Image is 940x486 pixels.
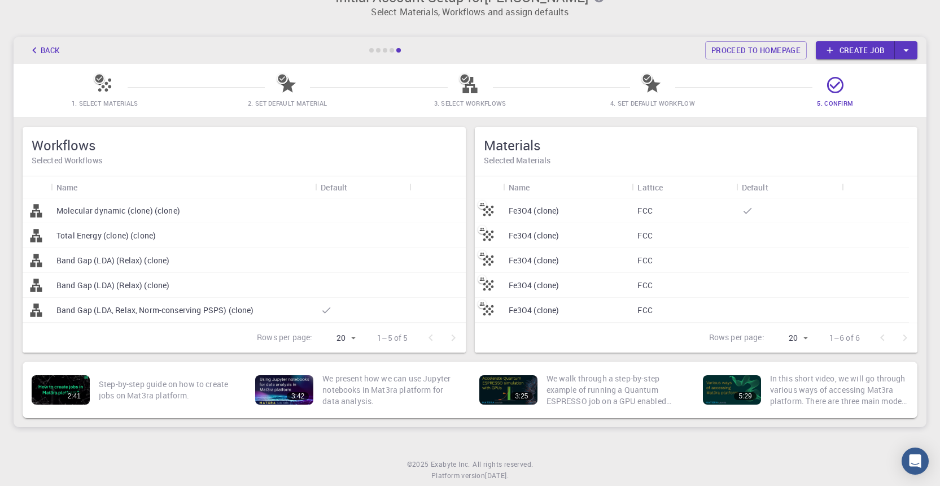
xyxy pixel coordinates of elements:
button: Sort [663,178,681,196]
div: Name [56,176,78,198]
p: Molecular dynamic (clone) (clone) [56,205,180,216]
a: Exabyte Inc. [431,459,470,470]
div: Lattice [632,176,736,198]
p: Band Gap (LDA) (Relax) (clone) [56,280,170,291]
span: Support [24,8,64,18]
p: Band Gap (LDA) (Relax) (clone) [56,255,170,266]
div: Default [321,176,347,198]
p: Step-by-step guide on how to create jobs on Mat3ra platform. [99,379,237,401]
p: In this short video, we will go through various ways of accessing Mat3ra platform. There are thre... [770,373,908,407]
span: 5. Confirm [817,99,853,107]
a: [DATE]. [485,470,509,481]
span: [DATE] . [485,471,509,480]
p: Fe3O4 (clone) [509,230,559,241]
button: Sort [78,178,96,196]
div: 20 [769,330,811,346]
div: 2:41 [63,392,85,400]
button: Sort [768,178,786,196]
div: Open Intercom Messenger [902,448,929,475]
p: 1–5 of 5 [377,332,408,344]
span: © 2025 [407,459,431,470]
p: We present how we can use Jupyter notebooks in Mat3ra platform for data analysis. [322,373,461,407]
div: Icon [23,176,51,198]
a: 5:29In this short video, we will go through various ways of accessing Mat3ra platform. There are ... [698,366,913,414]
h6: Selected Materials [484,154,909,167]
a: 2:41Step-by-step guide on how to create jobs on Mat3ra platform. [27,366,242,414]
p: Fe3O4 (clone) [509,255,559,266]
a: Create job [816,41,895,59]
p: Select Materials, Workflows and assign defaults [20,5,920,19]
h6: Selected Workflows [32,154,457,167]
p: We walk through a step-by-step example of running a Quantum ESPRESSO job on a GPU enabled node. W... [546,373,685,407]
p: Fe3O4 (clone) [509,280,559,291]
a: 3:25We walk through a step-by-step example of running a Quantum ESPRESSO job on a GPU enabled nod... [475,366,689,414]
div: Icon [475,176,503,198]
span: 4. Set Default Workflow [610,99,695,107]
p: Total Energy (clone) (clone) [56,230,156,241]
button: Back [23,41,65,59]
div: 3:25 [510,392,532,400]
div: Default [736,176,842,198]
div: 20 [317,330,359,346]
p: Fe3O4 (clone) [509,305,559,316]
h5: Materials [484,136,909,154]
span: 2. Set Default Material [248,99,327,107]
span: Exabyte Inc. [431,459,470,468]
p: Rows per page: [257,332,312,345]
div: Name [509,176,530,198]
div: Name [51,176,315,198]
button: Sort [347,178,365,196]
p: FCC [637,305,652,316]
div: 5:29 [734,392,756,400]
p: Rows per page: [709,332,764,345]
p: FCC [637,280,652,291]
p: FCC [637,255,652,266]
p: 1–6 of 6 [829,332,860,344]
span: All rights reserved. [473,459,533,470]
span: 3. Select Workflows [434,99,506,107]
a: 3:42We present how we can use Jupyter notebooks in Mat3ra platform for data analysis. [251,366,465,414]
span: Platform version [431,470,485,481]
p: Fe3O4 (clone) [509,205,559,216]
button: Sort [530,178,548,196]
span: 1. Select Materials [72,99,138,107]
a: Proceed to homepage [705,41,807,59]
div: Name [503,176,632,198]
p: FCC [637,205,652,216]
p: Band Gap (LDA, Relax, Norm-conserving PSPS) (clone) [56,305,254,316]
p: FCC [637,230,652,241]
div: Lattice [637,176,663,198]
h5: Workflows [32,136,457,154]
div: Default [742,176,768,198]
div: 3:42 [287,392,309,400]
div: Default [315,176,409,198]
